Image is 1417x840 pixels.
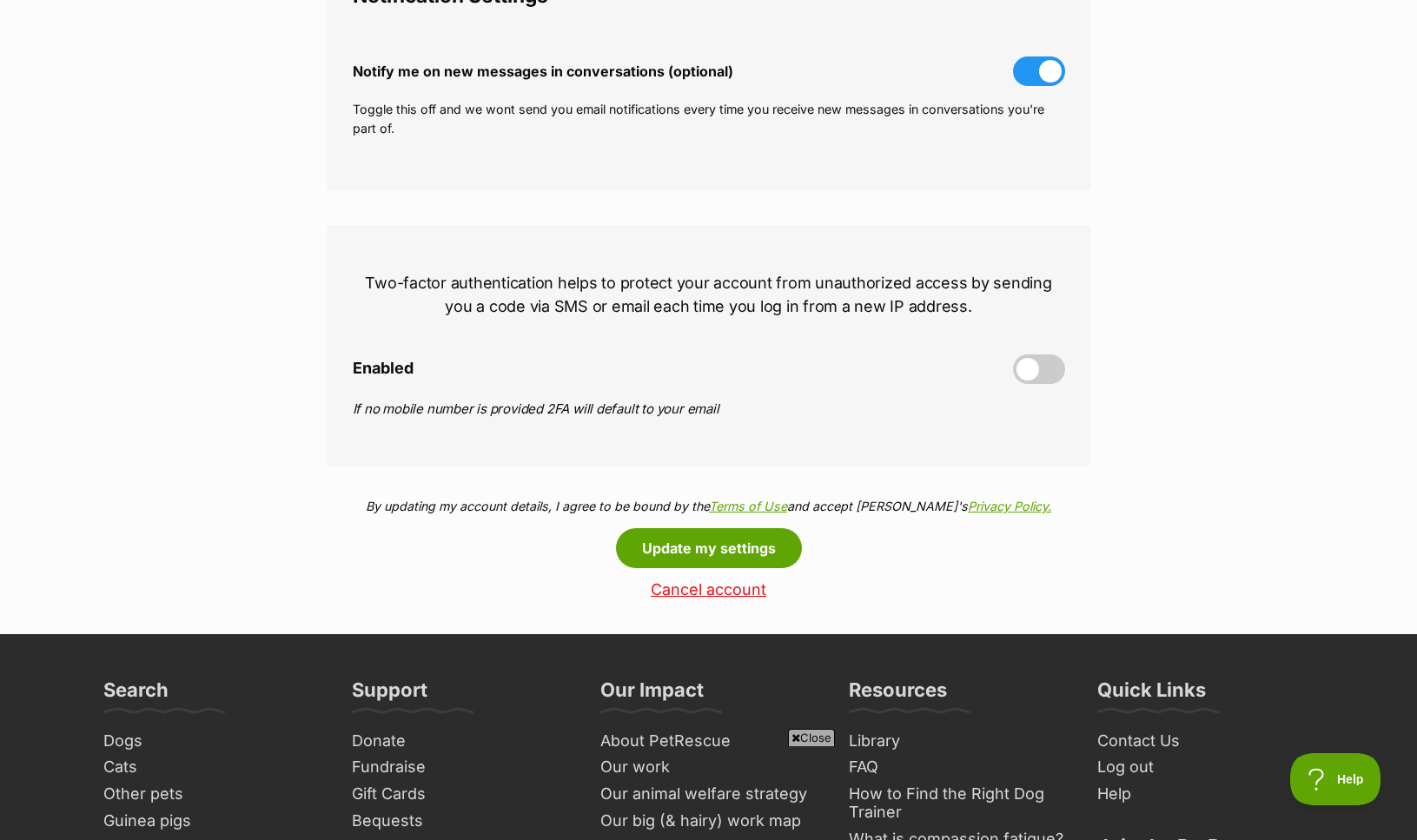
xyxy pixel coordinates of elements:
[842,728,1073,755] a: Library
[96,781,328,808] a: Other pets
[968,499,1051,513] a: Privacy Policy.
[616,528,802,568] button: Update my settings
[393,753,1025,831] iframe: Advertisement
[600,678,704,712] h3: Our Impact
[1090,781,1321,808] a: Help
[353,100,1065,137] p: Toggle this off and we wont send you email notifications every time you receive new messages in c...
[345,781,576,808] a: Gift Cards
[345,728,576,755] a: Donate
[353,400,1065,420] p: If no mobile number is provided 2FA will default to your email
[96,728,328,755] a: Dogs
[593,728,824,755] a: About PetRescue
[1097,678,1206,712] h3: Quick Links
[1090,754,1321,781] a: Log out
[96,754,328,781] a: Cats
[788,729,835,746] span: Close
[345,808,576,835] a: Bequests
[353,360,414,378] span: Enabled
[709,499,787,513] a: Terms of Use
[345,754,576,781] a: Fundraise
[327,581,1091,599] a: Cancel account
[353,63,733,79] span: Notify me on new messages in conversations (optional)
[103,678,169,712] h3: Search
[1090,728,1321,755] a: Contact Us
[1290,753,1382,805] iframe: Help Scout Beacon - Open
[327,497,1091,515] p: By updating my account details, I agree to be bound by the and accept [PERSON_NAME]'s
[352,678,427,712] h3: Support
[353,271,1065,318] p: Two-factor authentication helps to protect your account from unauthorized access by sending you a...
[849,678,947,712] h3: Resources
[96,808,328,835] a: Guinea pigs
